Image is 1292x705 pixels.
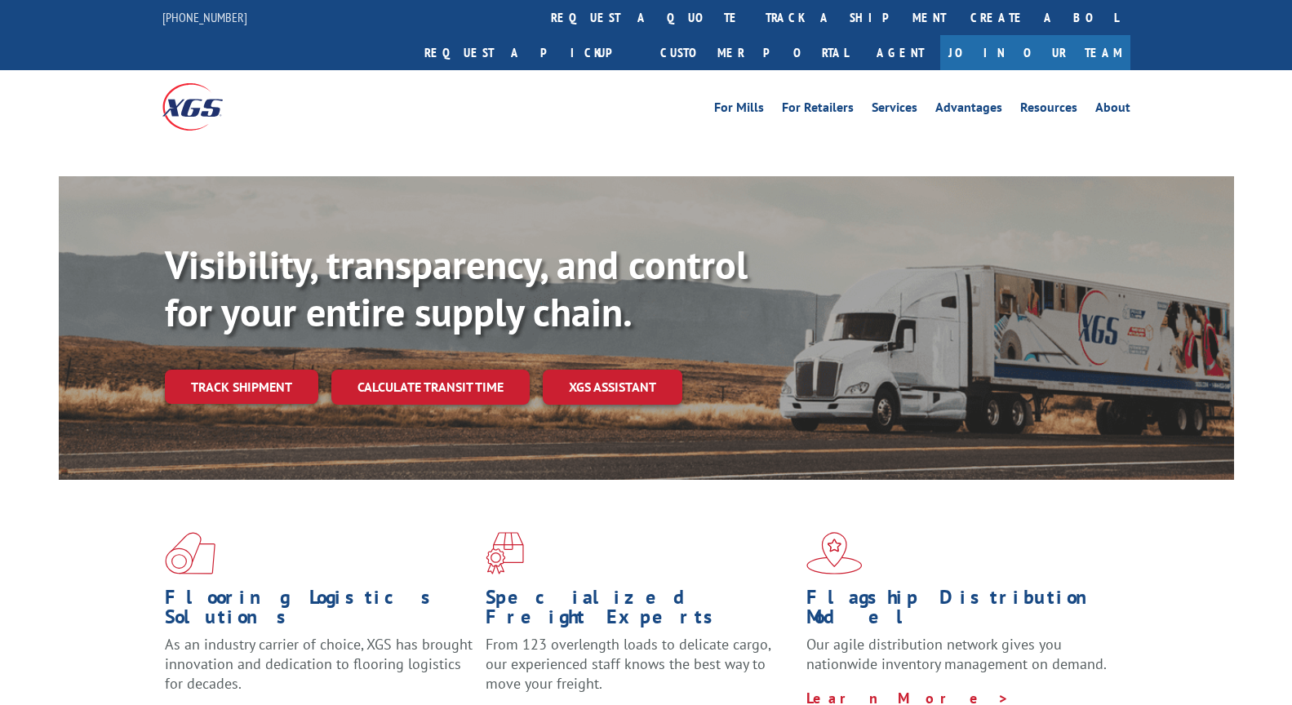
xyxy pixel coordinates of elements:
[1020,101,1077,119] a: Resources
[648,35,860,70] a: Customer Portal
[165,370,318,404] a: Track shipment
[860,35,940,70] a: Agent
[1095,101,1130,119] a: About
[940,35,1130,70] a: Join Our Team
[165,635,473,693] span: As an industry carrier of choice, XGS has brought innovation and dedication to flooring logistics...
[806,532,863,574] img: xgs-icon-flagship-distribution-model-red
[165,587,473,635] h1: Flooring Logistics Solutions
[486,532,524,574] img: xgs-icon-focused-on-flooring-red
[806,587,1115,635] h1: Flagship Distribution Model
[486,587,794,635] h1: Specialized Freight Experts
[782,101,854,119] a: For Retailers
[543,370,682,405] a: XGS ASSISTANT
[165,239,748,337] b: Visibility, transparency, and control for your entire supply chain.
[331,370,530,405] a: Calculate transit time
[935,101,1002,119] a: Advantages
[165,532,215,574] img: xgs-icon-total-supply-chain-intelligence-red
[714,101,764,119] a: For Mills
[412,35,648,70] a: Request a pickup
[872,101,917,119] a: Services
[806,635,1107,673] span: Our agile distribution network gives you nationwide inventory management on demand.
[162,9,247,25] a: [PHONE_NUMBER]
